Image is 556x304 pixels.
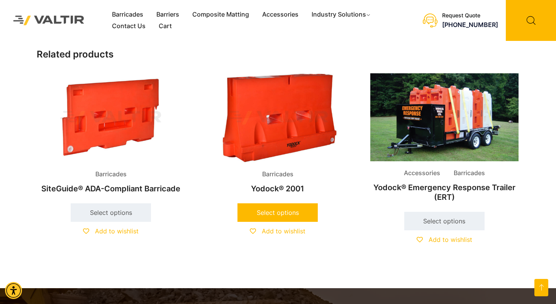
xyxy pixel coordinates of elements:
span: Add to wishlist [262,227,305,235]
a: Open this option [534,279,548,296]
a: Barriers [150,9,186,20]
img: Barricades [203,73,352,162]
h2: SiteGuide® ADA-Compliant Barricade [37,180,185,197]
a: Add to wishlist [83,227,139,235]
a: BarricadesSiteGuide® ADA-Compliant Barricade [37,73,185,197]
div: Request Quote [442,12,498,19]
h2: Yodock® 2001 [203,180,352,197]
a: Composite Matting [186,9,256,20]
span: Add to wishlist [429,236,472,243]
span: Barricades [256,169,299,180]
span: Barricades [90,169,132,180]
a: Add to wishlist [417,236,472,243]
span: Accessories [398,167,446,179]
a: Add to wishlist [250,227,305,235]
a: Accessories [256,9,305,20]
a: Accessories BarricadesYodock® Emergency Response Trailer (ERT) [370,73,519,205]
img: Valtir Rentals [6,8,92,32]
a: Select options for “SiteGuide® ADA-Compliant Barricade” [71,203,151,222]
img: Barricades [37,73,185,162]
a: Industry Solutions [305,9,378,20]
a: Select options for “Yodock® 2001” [237,203,318,222]
div: Accessibility Menu [5,282,22,299]
span: Barricades [448,167,491,179]
a: Cart [152,20,178,32]
h2: Yodock® Emergency Response Trailer (ERT) [370,179,519,205]
a: Select options for “Yodock® Emergency Response Trailer (ERT)” [404,212,485,230]
a: call (888) 496-3625 [442,21,498,29]
a: Barricades [105,9,150,20]
span: Add to wishlist [95,227,139,235]
img: Accessories [370,73,519,161]
a: BarricadesYodock® 2001 [203,73,352,197]
a: Contact Us [105,20,152,32]
h2: Related products [37,49,519,60]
